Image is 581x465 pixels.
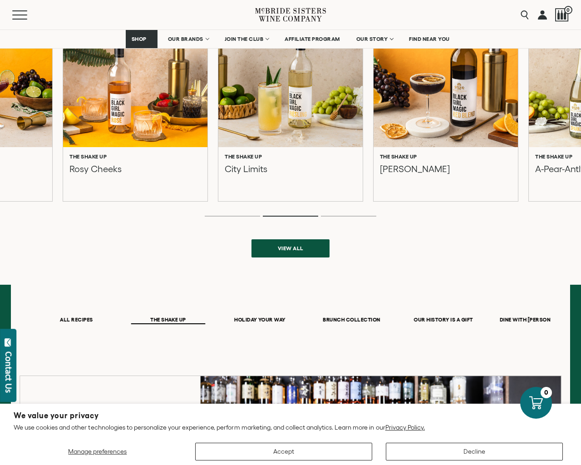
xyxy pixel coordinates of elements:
[168,36,203,42] span: OUR BRANDS
[321,216,376,217] li: Page dot 3
[132,36,147,42] span: SHOP
[219,30,275,48] a: JOIN THE CLUB
[380,153,417,160] h6: The Shake Up
[68,448,127,455] span: Manage preferences
[195,443,372,460] button: Accept
[285,36,340,42] span: AFFILIATE PROGRAM
[225,163,267,185] p: City Limits
[225,153,262,160] h6: The Shake Up
[262,239,320,257] span: View all
[12,10,45,20] button: Mobile Menu Trigger
[315,317,389,324] button: BRUNCH COLLECTION
[69,163,122,185] p: Rosy Cheeks
[131,317,206,324] button: THE SHAKE UP
[406,317,481,324] button: OUR HISTORY IS A GIFT
[223,317,297,324] button: HOLIDAY YOUR WAY
[564,6,572,14] span: 0
[162,30,214,48] a: OUR BRANDS
[218,15,363,201] a: City Limits The Shake Up City Limits
[14,423,567,431] p: We use cookies and other technologies to personalize your experience, perform marketing, and coll...
[39,317,114,324] button: ALL RECIPES
[14,443,182,460] button: Manage preferences
[14,412,567,420] h2: We value your privacy
[356,36,388,42] span: OUR STORY
[386,443,563,460] button: Decline
[205,216,260,217] li: Page dot 1
[541,387,552,398] div: 0
[380,163,450,185] p: [PERSON_NAME]
[126,30,158,48] a: SHOP
[263,216,318,217] li: Page dot 2
[225,36,264,42] span: JOIN THE CLUB
[409,36,450,42] span: FIND NEAR YOU
[350,30,399,48] a: OUR STORY
[251,239,330,257] a: View all
[4,351,13,393] div: Contact Us
[279,30,346,48] a: AFFILIATE PROGRAM
[69,153,107,160] h6: The Shake Up
[498,317,572,324] button: DINE WITH [PERSON_NAME]
[403,30,456,48] a: FIND NEAR YOU
[385,424,425,431] a: Privacy Policy.
[535,153,572,160] h6: The Shake Up
[374,15,518,201] a: Eliza The Shake Up [PERSON_NAME]
[63,15,207,201] a: Rosy Cheeks The Shake Up Rosy Cheeks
